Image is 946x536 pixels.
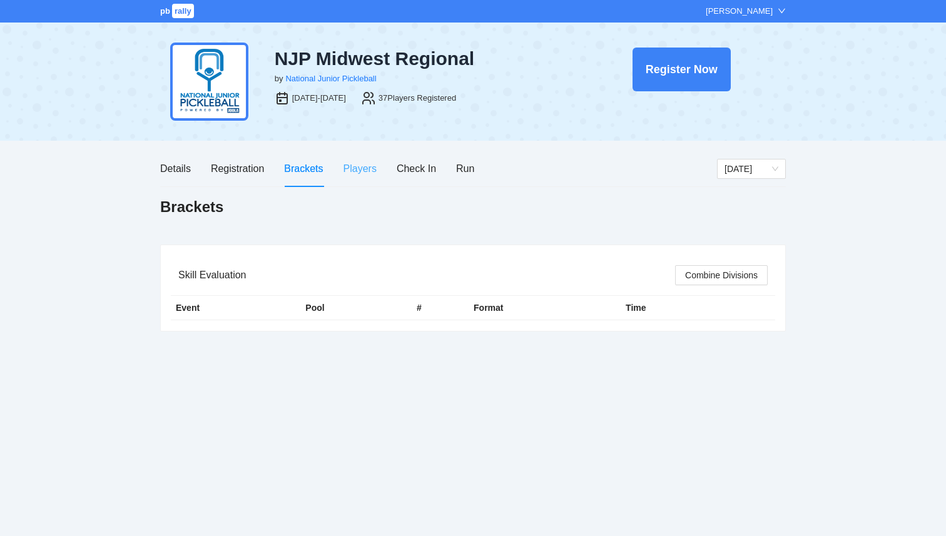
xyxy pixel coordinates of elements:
div: Format [474,301,616,315]
button: Register Now [633,48,731,91]
a: National Junior Pickleball [285,74,376,83]
div: Run [456,161,474,176]
span: down [778,7,786,15]
div: Registration [211,161,264,176]
div: Brackets [284,161,323,176]
span: rally [172,4,194,18]
div: Check In [397,161,436,176]
div: Event [176,301,295,315]
span: pb [160,6,170,16]
div: Players [343,161,377,176]
div: [DATE]-[DATE] [292,92,346,104]
button: Combine Divisions [675,265,768,285]
span: Thursday [725,159,778,178]
div: Time [626,301,732,315]
h1: Brackets [160,197,223,217]
div: [PERSON_NAME] [706,5,773,18]
div: Skill Evaluation [178,257,675,293]
div: NJP Midwest Regional [275,48,567,70]
div: # [417,301,464,315]
a: pbrally [160,6,196,16]
img: njp-logo2.png [170,43,248,121]
div: 37 Players Registered [379,92,456,104]
span: Combine Divisions [685,268,758,282]
div: Details [160,161,191,176]
div: by [275,73,283,85]
div: Pool [305,301,407,315]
